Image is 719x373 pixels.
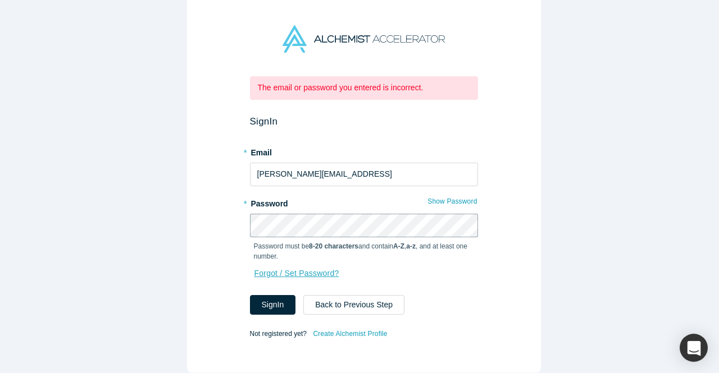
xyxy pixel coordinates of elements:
button: SignIn [250,295,296,315]
a: Create Alchemist Profile [312,326,388,341]
a: Forgot / Set Password? [254,264,340,283]
p: The email or password you entered is incorrect. [258,82,470,94]
strong: a-z [406,242,416,250]
label: Email [250,143,478,159]
span: Not registered yet? [250,329,307,337]
strong: A-Z [393,242,404,250]
button: Show Password [427,194,477,209]
p: Password must be and contain , , and at least one number. [254,241,474,261]
h2: Sign In [250,116,478,127]
label: Password [250,194,478,210]
img: Alchemist Accelerator Logo [283,25,444,53]
button: Back to Previous Step [303,295,404,315]
strong: 8-20 characters [309,242,358,250]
